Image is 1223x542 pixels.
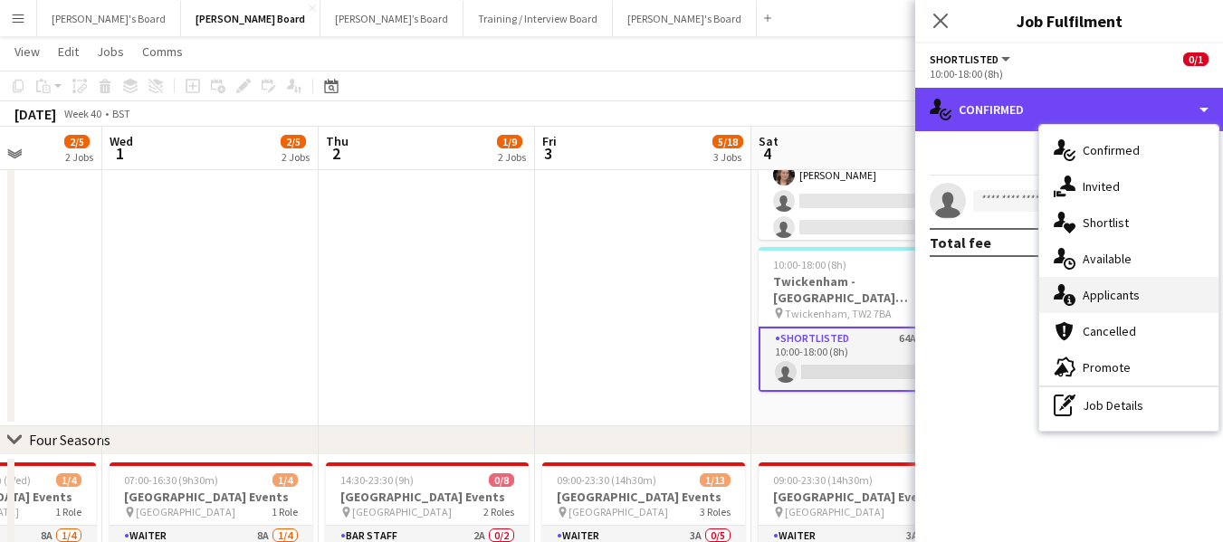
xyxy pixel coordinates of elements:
span: Sat [759,133,779,149]
span: Promote [1083,359,1131,376]
app-card-role: Shortlisted64A0/110:00-18:00 (8h) [759,327,961,392]
span: 2/5 [281,135,306,148]
span: 3 Roles [700,505,731,518]
span: [GEOGRAPHIC_DATA] [352,505,452,518]
div: BST [112,107,130,120]
h3: [GEOGRAPHIC_DATA] Events [326,489,529,505]
div: 2 Jobs [282,150,310,164]
div: 2 Jobs [498,150,526,164]
span: 1 Role [55,505,81,518]
span: Comms [142,43,183,60]
span: [GEOGRAPHIC_DATA] [136,505,235,518]
div: Confirmed [915,88,1223,131]
button: Training / Interview Board [463,1,613,36]
span: 5/18 [712,135,743,148]
a: View [7,40,47,63]
span: Wed [110,133,133,149]
span: 4 [756,143,779,164]
span: 0/1 [1183,52,1209,66]
span: Invited [1083,178,1120,195]
span: 2 [323,143,349,164]
app-job-card: 10:00-18:00 (8h)0/1Twickenham - [GEOGRAPHIC_DATA] [GEOGRAPHIC_DATA] v [GEOGRAPHIC_DATA] Twickenha... [759,247,961,392]
div: 2 Jobs [65,150,93,164]
span: Thu [326,133,349,149]
span: 1 Role [272,505,298,518]
span: 1/13 [700,473,731,487]
a: Comms [135,40,190,63]
button: Shortlisted [930,52,1013,66]
span: Shortlisted [930,52,998,66]
span: 2 Roles [483,505,514,518]
span: View [14,43,40,60]
h3: [GEOGRAPHIC_DATA] Events [542,489,745,505]
span: 10:00-18:00 (8h) [773,258,846,271]
span: 3 [540,143,557,164]
div: Four Seasons [29,431,110,449]
div: 10:00-18:00 (8h) [930,67,1209,81]
div: [DATE] [14,105,56,123]
span: 2/5 [64,135,90,148]
span: Fri [542,133,557,149]
span: 09:00-23:30 (14h30m) [773,473,873,487]
button: [PERSON_NAME]'s Board [613,1,757,36]
h3: [GEOGRAPHIC_DATA] Events [759,489,961,505]
span: 1/9 [497,135,522,148]
span: Applicants [1083,287,1140,303]
span: Twickenham, TW2 7BA [785,307,892,320]
button: [PERSON_NAME]’s Board [320,1,463,36]
span: Week 40 [60,107,105,120]
div: Total fee [930,233,991,252]
span: 07:00-16:30 (9h30m) [124,473,218,487]
span: [GEOGRAPHIC_DATA] [569,505,668,518]
span: 14:30-23:30 (9h) [340,473,414,487]
span: Cancelled [1083,323,1136,339]
h3: [GEOGRAPHIC_DATA] Events [110,489,312,505]
a: Edit [51,40,86,63]
span: Available [1083,251,1132,267]
span: Shortlist [1083,214,1129,231]
h3: Job Fulfilment [915,9,1223,33]
span: Jobs [97,43,124,60]
button: [PERSON_NAME]'s Board [37,1,181,36]
span: 1/4 [56,473,81,487]
a: Jobs [90,40,131,63]
span: 1/4 [272,473,298,487]
div: Job Details [1039,387,1218,423]
div: 3 Jobs [713,150,742,164]
h3: Twickenham - [GEOGRAPHIC_DATA] [GEOGRAPHIC_DATA] v [GEOGRAPHIC_DATA] [759,273,961,306]
button: [PERSON_NAME] Board [181,1,320,36]
span: 1 [107,143,133,164]
span: Confirmed [1083,142,1140,158]
span: [GEOGRAPHIC_DATA] [785,505,884,518]
span: 0/8 [489,473,514,487]
span: Edit [58,43,79,60]
span: 09:00-23:30 (14h30m) [557,473,656,487]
